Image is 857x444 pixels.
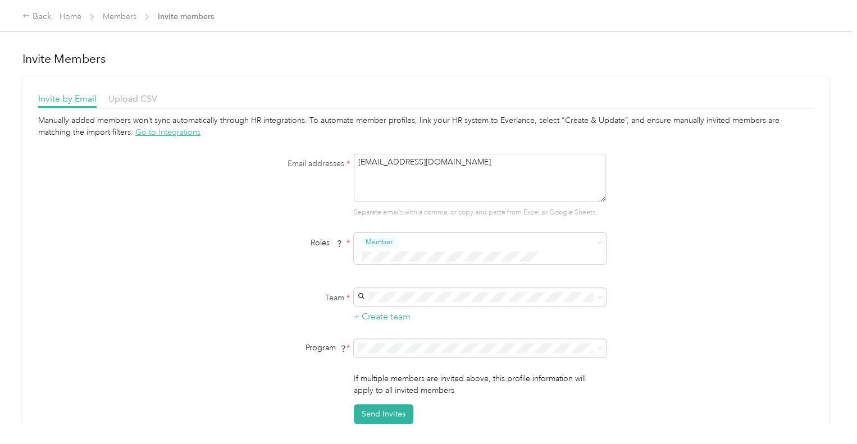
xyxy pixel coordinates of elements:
span: Roles [307,234,347,251]
div: Manually added members won’t sync automatically through HR integrations. To automate member profi... [38,115,813,138]
span: Invite by Email [38,93,97,104]
div: Program [209,342,350,354]
textarea: [EMAIL_ADDRESS][DOMAIN_NAME] [354,154,606,202]
label: Email addresses [209,158,350,170]
p: Separate emails with a comma, or copy and paste from Excel or Google Sheets. [354,208,606,218]
a: Members [103,12,136,21]
button: Send Invites [354,404,413,424]
span: Invite members [158,11,214,22]
span: Go to Integrations [135,127,200,137]
div: Back [22,10,52,24]
button: Member [358,235,400,249]
span: Upload CSV [108,93,157,104]
iframe: Everlance-gr Chat Button Frame [794,381,857,444]
label: Team [209,292,350,304]
a: Home [60,12,81,21]
p: If multiple members are invited above, this profile information will apply to all invited members [354,373,606,396]
span: Member [366,237,393,247]
h1: Invite Members [22,51,829,67]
